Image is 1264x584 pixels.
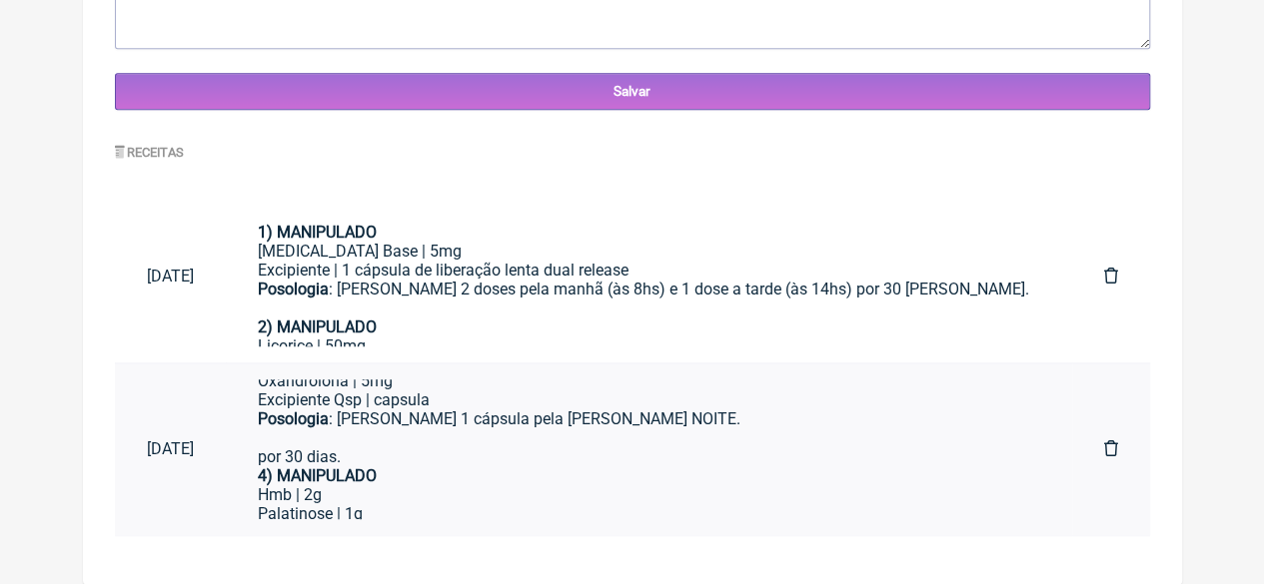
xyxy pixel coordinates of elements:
a: 1) MANIPULADOOxandrolona | 5mgExcipiente Qsp | capsulaPosologia: [PERSON_NAME] 1 cápsula pela [PE... [226,379,1072,519]
div: : [PERSON_NAME] 2 doses pela manhã (às 8hs) e 1 dose a tarde (às 14hs) por 30 [PERSON_NAME]. [258,280,1040,317]
strong: Posologia [258,280,329,298]
div: Excipiente | 1 cápsula de liberação lenta dual release [258,261,1040,280]
label: Receitas [115,145,185,160]
div: Palatinose | 1g [258,504,1040,523]
a: 1) MANIPULADO[MEDICAL_DATA] Base | 5mgExcipiente | 1 cápsula de liberação lenta dual releasePosol... [226,207,1072,346]
div: Licorice | 50mg [258,336,1040,355]
strong: 1) MANIPULADO [258,223,377,242]
div: Excipiente Qsp | capsula [258,390,1040,409]
a: [DATE] [115,423,226,474]
strong: Posologia [258,409,329,428]
div: Oxandrolona | 5mg [258,371,1040,390]
div: Hmb | 2g [258,485,1040,504]
div: [MEDICAL_DATA] Base | 5mg [258,242,1040,261]
strong: 4) MANIPULADO [258,466,377,485]
strong: 2) MANIPULADO [258,317,377,336]
input: Salvar [115,73,1150,110]
div: : [PERSON_NAME] 1 cápsula pela [PERSON_NAME] NOITE. por 30 dias. [258,409,1040,485]
a: [DATE] [115,251,226,301]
